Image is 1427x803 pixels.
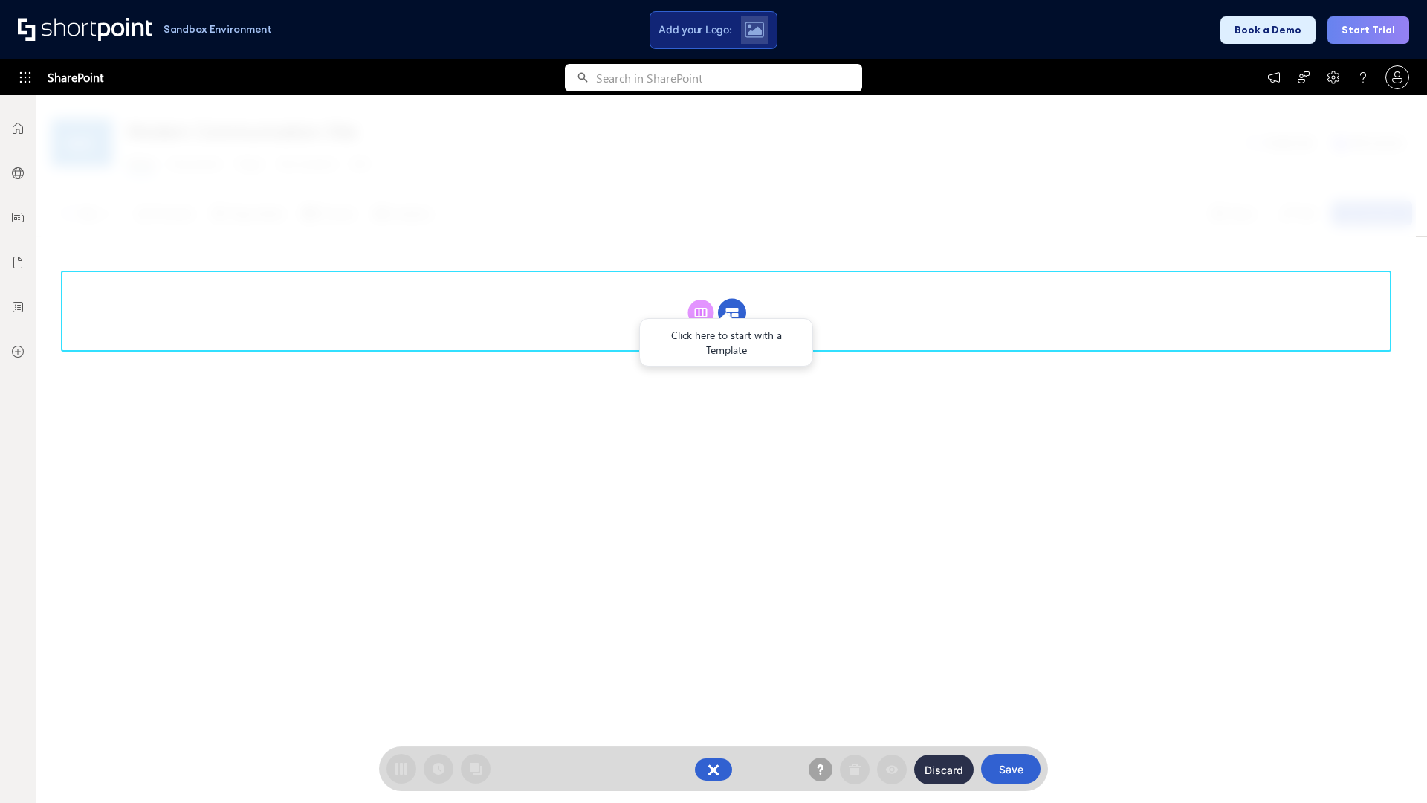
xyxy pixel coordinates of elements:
input: Search in SharePoint [596,64,862,91]
button: Book a Demo [1220,16,1316,44]
h1: Sandbox Environment [164,25,272,33]
span: SharePoint [48,59,103,95]
span: Add your Logo: [659,23,731,36]
button: Start Trial [1327,16,1409,44]
button: Save [981,754,1041,784]
button: Discard [914,755,974,784]
img: Upload logo [745,22,764,38]
iframe: Chat Widget [1353,732,1427,803]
